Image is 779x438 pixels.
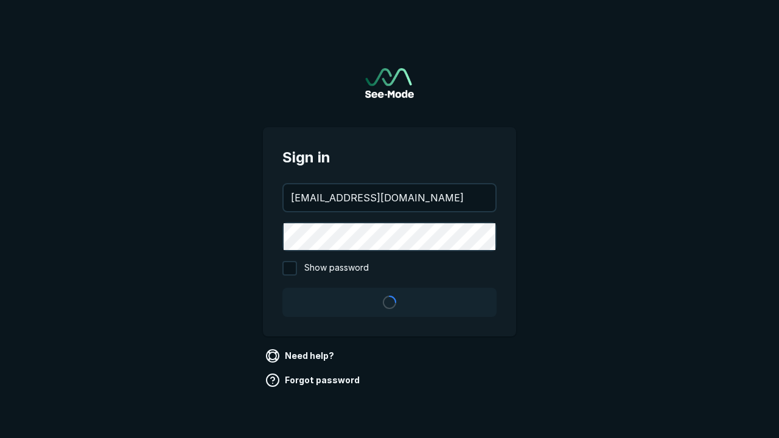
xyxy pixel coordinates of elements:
input: your@email.com [284,184,495,211]
a: Need help? [263,346,339,366]
a: Go to sign in [365,68,414,98]
span: Sign in [282,147,497,169]
img: See-Mode Logo [365,68,414,98]
span: Show password [304,261,369,276]
a: Forgot password [263,370,365,390]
